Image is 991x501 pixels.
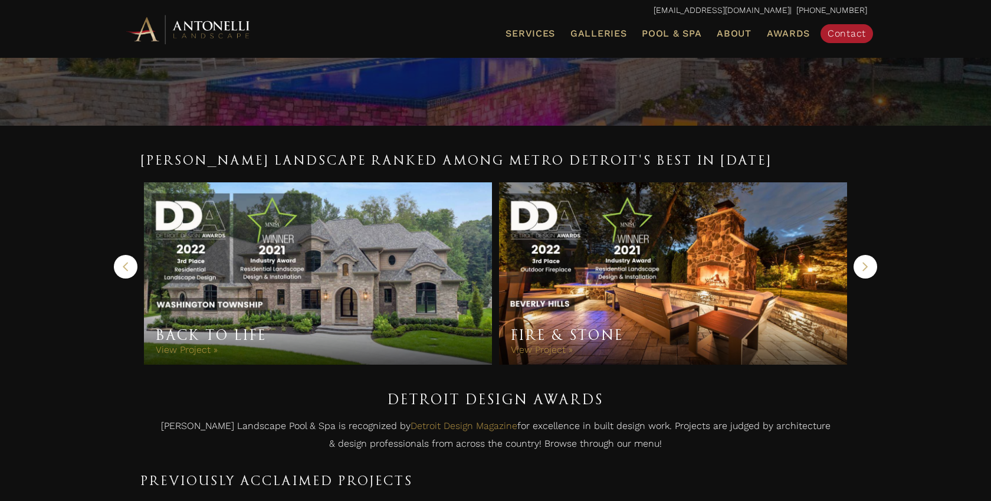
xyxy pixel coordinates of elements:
[717,29,752,38] span: About
[712,26,756,41] a: About
[637,26,706,41] a: Pool & Spa
[642,28,701,39] span: Pool & Spa
[821,24,873,43] a: Contact
[411,420,517,431] a: Detroit Design Magazine
[570,28,626,39] span: Galleries
[495,182,851,365] div: Item 3 of 5
[140,182,495,365] div: Item 2 of 5
[566,26,631,41] a: Galleries
[156,327,267,343] a: Back to Life
[762,26,815,41] a: Awards
[140,388,851,411] h3: Detroit Design Awards
[124,3,867,18] p: | [PHONE_NUMBER]
[124,13,254,45] img: Antonelli Horizontal Logo
[828,28,866,39] span: Contact
[511,327,624,343] a: Fire & Stone
[654,5,790,15] a: [EMAIL_ADDRESS][DOMAIN_NAME]
[140,152,772,168] span: [PERSON_NAME] Landscape Ranked Among Metro Detroit's Best in [DATE]
[506,29,555,38] span: Services
[511,344,573,355] a: View Project »
[501,26,560,41] a: Services
[140,417,851,458] p: [PERSON_NAME] Landscape Pool & Spa is recognized by for excellence in built design work. Projects...
[767,28,810,39] span: Awards
[156,344,218,355] a: View Project »
[140,473,413,488] span: Previously Acclaimed Projects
